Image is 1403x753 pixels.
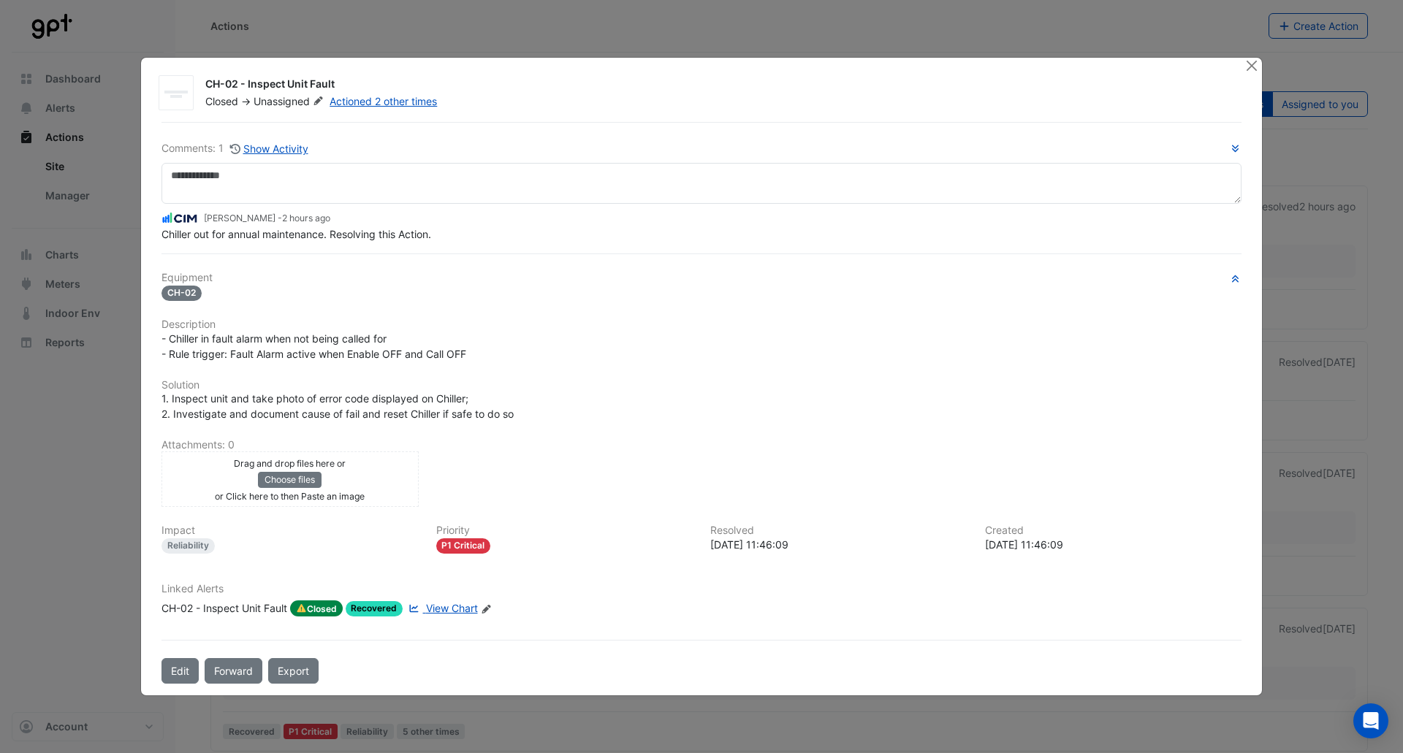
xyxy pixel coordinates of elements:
div: Open Intercom Messenger [1353,703,1388,738]
h6: Impact [161,524,419,537]
img: CIM [161,210,198,226]
span: -> [241,95,251,107]
span: Chiller out for annual maintenance. Resolving this Action. [161,228,431,240]
button: Forward [205,658,262,684]
span: 2025-10-02 11:46:09 [282,213,330,223]
small: Drag and drop files here or [234,458,346,469]
div: P1 Critical [436,538,491,554]
div: CH-02 - Inspect Unit Fault [205,77,1227,94]
span: CH-02 [161,286,202,301]
a: Export [268,658,319,684]
a: Actioned 2 other times [330,95,437,107]
button: Close [1244,58,1259,73]
h6: Solution [161,379,1242,391]
h6: Resolved [710,524,967,537]
h6: Linked Alerts [161,583,1242,595]
h6: Equipment [161,272,1242,284]
button: Edit [161,658,199,684]
fa-icon: Edit Linked Alerts [481,603,492,614]
a: View Chart [406,600,477,616]
div: [DATE] 11:46:09 [710,537,967,552]
span: Recovered [346,601,403,616]
span: Closed [290,600,343,616]
small: or Click here to then Paste an image [215,491,365,502]
h6: Description [161,318,1242,331]
span: - Chiller in fault alarm when not being called for - Rule trigger: Fault Alarm active when Enable... [161,332,466,360]
span: View Chart [426,602,478,614]
h6: Attachments: 0 [161,439,1242,451]
h6: Created [985,524,1242,537]
span: Closed [205,95,238,107]
div: CH-02 - Inspect Unit Fault [161,600,287,616]
div: Comments: 1 [161,140,309,157]
div: Reliability [161,538,215,554]
span: 1. Inspect unit and take photo of error code displayed on Chiller; 2. Investigate and document ca... [161,392,514,420]
small: [PERSON_NAME] - [204,212,330,225]
div: [DATE] 11:46:09 [985,537,1242,552]
button: Show Activity [229,140,309,157]
h6: Priority [436,524,693,537]
span: Unassigned [254,94,327,109]
button: Choose files [258,472,322,488]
